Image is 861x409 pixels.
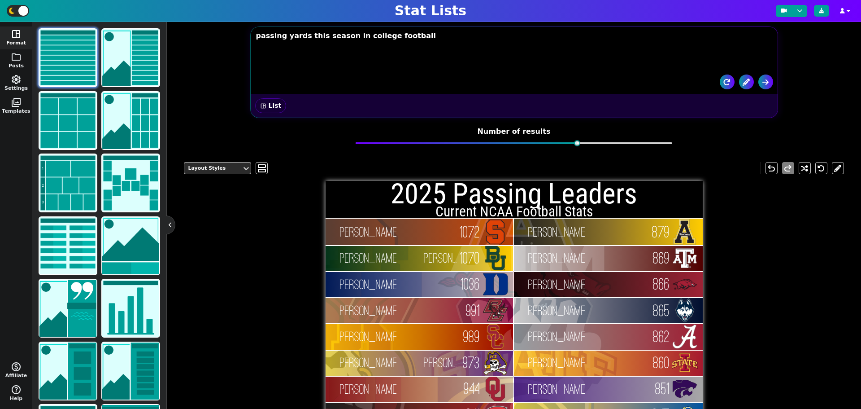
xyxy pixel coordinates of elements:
button: space_dashboardList [255,98,287,113]
span: [PERSON_NAME] [328,303,459,318]
img: list [39,29,96,86]
span: [PERSON_NAME] [517,303,648,318]
span: monetization_on [11,361,22,372]
img: lineup [102,343,159,400]
span: 860 [653,350,670,375]
div: Layout Styles [188,165,238,172]
img: scores [39,217,96,274]
span: photo_library [11,97,22,108]
span: [PERSON_NAME] [328,381,459,397]
span: 879 [652,219,670,245]
span: settings [11,74,22,85]
img: matchup [102,217,159,274]
img: chart [102,280,159,337]
span: folder [11,52,22,62]
h1: Stat Lists [395,3,466,19]
span: 1072 [460,219,480,245]
span: space_dashboard [260,103,266,109]
button: redo [782,162,794,174]
h1: 2025 Passing Leaders [326,180,703,208]
span: 865 [653,298,670,323]
span: [PERSON_NAME] [517,277,648,292]
span: undo [766,163,777,174]
h5: Number of results [356,127,672,136]
button: undo [765,162,778,174]
img: grid with image [102,92,159,149]
span: 1070 [460,245,480,271]
span: 851 [655,376,670,401]
textarea: passing yards this season in college football [252,28,778,66]
span: help [11,384,22,395]
span: [PERSON_NAME] [517,329,648,344]
span: [PERSON_NAME] [328,329,459,344]
span: 1036 [461,271,480,297]
span: 973 [463,350,480,375]
span: [PERSON_NAME] [328,224,459,240]
span: 944 [464,376,480,401]
img: highlight [39,343,96,400]
span: space_dashboard [11,29,22,40]
span: redo [783,163,793,174]
span: [PERSON_NAME] [517,224,648,240]
img: tier [39,154,96,211]
img: grid [39,92,96,149]
span: 862 [653,324,670,349]
span: [PERSON_NAME] [517,381,648,397]
span: [PERSON_NAME] [PERSON_NAME] [328,355,459,370]
span: [PERSON_NAME] [PERSON_NAME] [328,250,459,266]
span: [PERSON_NAME] [517,355,648,370]
img: news/quote [39,280,96,337]
span: [PERSON_NAME] [517,250,648,266]
h2: Current NCAA Football Stats [326,205,703,219]
img: list with image [102,29,159,86]
span: [PERSON_NAME] [328,277,459,292]
img: bracket [102,154,159,211]
span: 989 [463,324,480,349]
span: 869 [653,245,670,271]
span: 866 [653,271,670,297]
span: 991 [466,298,480,323]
